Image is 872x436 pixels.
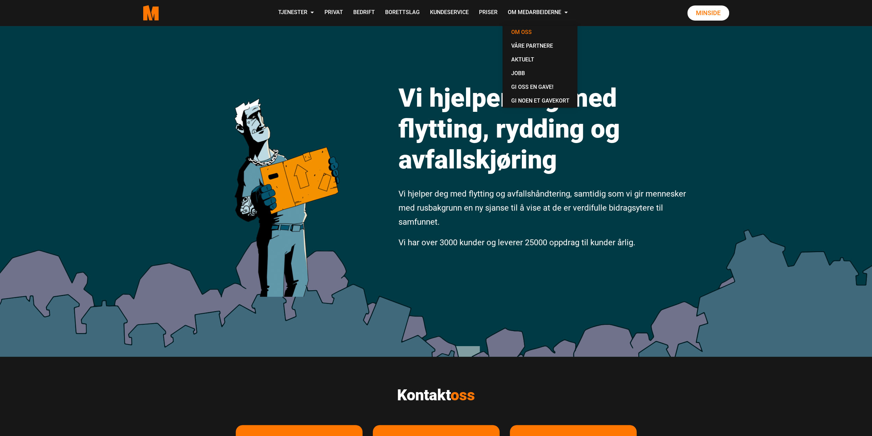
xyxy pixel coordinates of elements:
[505,25,575,39] a: Om oss
[398,189,686,227] span: Vi hjelper deg med flytting og avfallshåndtering, samtidig som vi gir mennesker med rusbakgrunn e...
[398,82,688,175] h1: Vi hjelper deg med flytting, rydding og avfallskjøring
[425,1,474,25] a: Kundeservice
[380,1,425,25] a: Borettslag
[319,1,348,25] a: Privat
[236,386,637,404] h2: Kontakt
[502,1,573,25] a: Om Medarbeiderne
[398,238,635,247] span: Vi har over 3000 kunder og leverer 25000 oppdrag til kunder årlig.
[348,1,380,25] a: Bedrift
[505,39,575,53] a: Våre partnere
[505,94,575,108] a: Gi noen et gavekort
[474,1,502,25] a: Priser
[687,5,729,21] a: Minside
[227,67,345,297] img: medarbeiderne man icon optimized
[505,53,575,67] a: Aktuelt
[273,1,319,25] a: Tjenester
[505,67,575,80] a: Jobb
[451,386,475,404] span: oss
[505,80,575,94] a: Gi oss en gave!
